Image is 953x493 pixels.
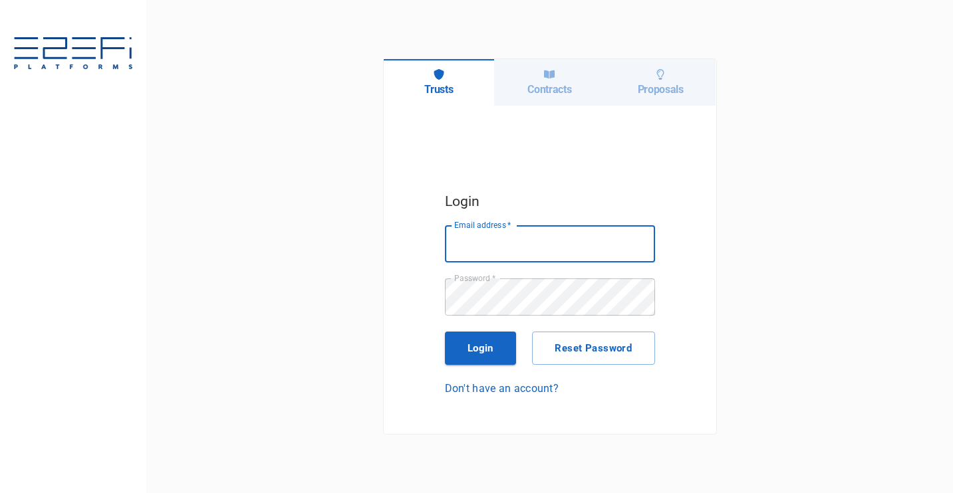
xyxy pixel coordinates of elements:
h6: Trusts [424,83,453,96]
img: E2EFiPLATFORMS-7f06cbf9.svg [13,37,133,72]
button: Login [445,332,517,365]
a: Don't have an account? [445,381,655,396]
h5: Login [445,190,655,213]
label: Password [454,272,495,284]
h6: Contracts [527,83,571,96]
button: Reset Password [532,332,654,365]
h6: Proposals [638,83,684,96]
label: Email address [454,219,511,231]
